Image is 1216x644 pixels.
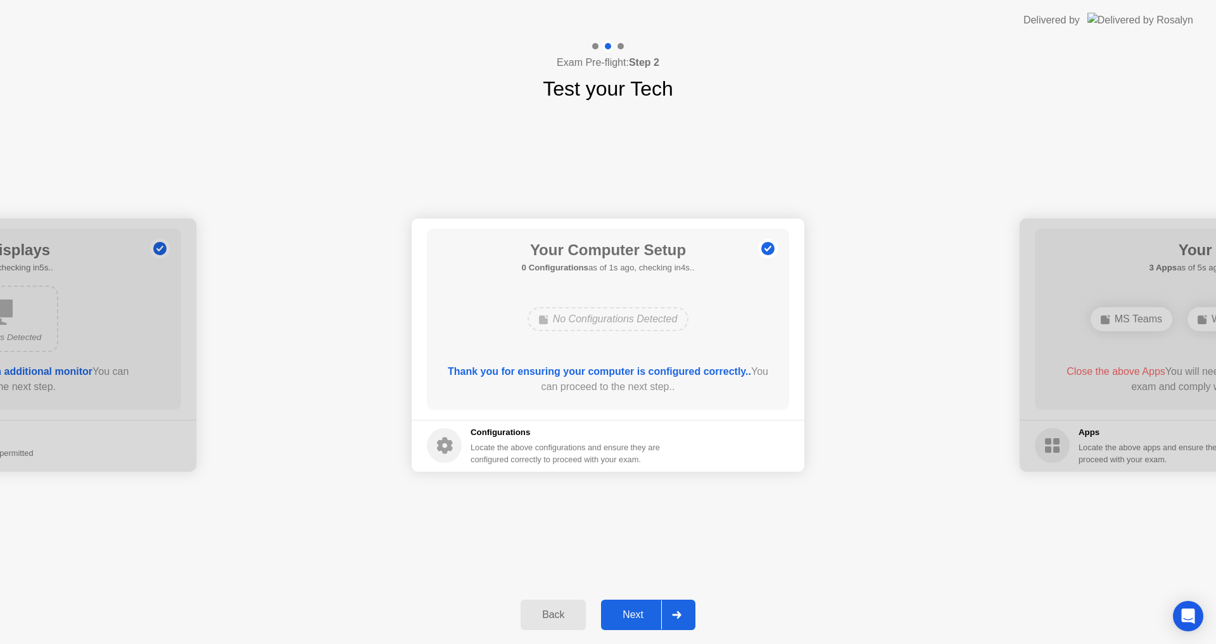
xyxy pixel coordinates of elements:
h4: Exam Pre-flight: [557,55,659,70]
img: Delivered by Rosalyn [1087,13,1193,27]
h1: Test your Tech [543,73,673,104]
button: Next [601,600,695,630]
div: Next [605,609,661,621]
div: Open Intercom Messenger [1173,601,1203,631]
b: Thank you for ensuring your computer is configured correctly.. [448,366,751,377]
button: Back [521,600,586,630]
div: No Configurations Detected [528,307,689,331]
div: Back [524,609,582,621]
b: Step 2 [629,57,659,68]
h5: Configurations [471,426,662,439]
div: You can proceed to the next step.. [445,364,771,395]
h1: Your Computer Setup [522,239,695,262]
div: Delivered by [1023,13,1080,28]
div: Locate the above configurations and ensure they are configured correctly to proceed with your exam. [471,441,662,465]
b: 0 Configurations [522,263,588,272]
h5: as of 1s ago, checking in4s.. [522,262,695,274]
